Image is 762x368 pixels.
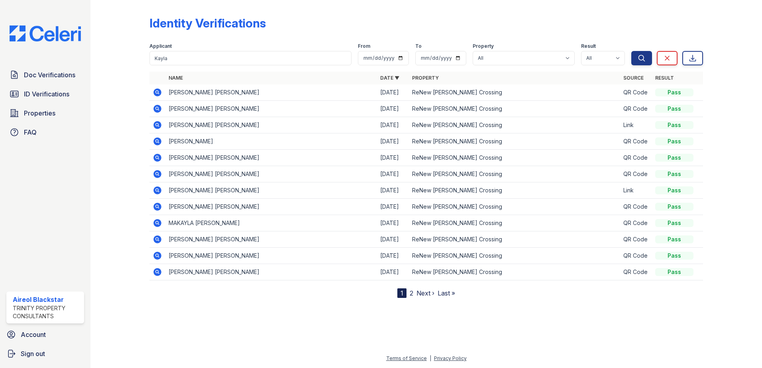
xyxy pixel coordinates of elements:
a: Privacy Policy [434,355,467,361]
span: Sign out [21,349,45,358]
span: FAQ [24,127,37,137]
a: Account [3,327,87,343]
td: [DATE] [377,166,409,182]
td: ReNew [PERSON_NAME] Crossing [409,248,621,264]
input: Search by name or phone number [149,51,352,65]
td: QR Code [620,264,652,280]
td: QR Code [620,166,652,182]
td: [PERSON_NAME] [PERSON_NAME] [165,101,377,117]
td: [DATE] [377,248,409,264]
label: To [415,43,422,49]
div: Aireol Blackstar [13,295,81,304]
td: MAKAYLA [PERSON_NAME] [165,215,377,231]
div: Pass [655,186,693,194]
td: QR Code [620,84,652,101]
td: [PERSON_NAME] [PERSON_NAME] [165,231,377,248]
label: Property [473,43,494,49]
div: Pass [655,137,693,145]
span: Account [21,330,46,339]
td: [PERSON_NAME] [PERSON_NAME] [165,166,377,182]
a: Name [169,75,183,81]
td: ReNew [PERSON_NAME] Crossing [409,231,621,248]
label: Result [581,43,596,49]
a: ID Verifications [6,86,84,102]
a: Result [655,75,674,81]
td: [DATE] [377,117,409,133]
td: QR Code [620,199,652,215]
td: ReNew [PERSON_NAME] Crossing [409,215,621,231]
td: [PERSON_NAME] [PERSON_NAME] [165,264,377,280]
td: [PERSON_NAME] [165,133,377,150]
a: 2 [410,289,413,297]
td: [DATE] [377,133,409,150]
td: [DATE] [377,84,409,101]
td: [DATE] [377,101,409,117]
td: QR Code [620,231,652,248]
td: [DATE] [377,182,409,199]
label: Applicant [149,43,172,49]
div: Pass [655,88,693,96]
a: FAQ [6,124,84,140]
a: Property [412,75,439,81]
a: Next › [416,289,434,297]
div: Pass [655,121,693,129]
a: Terms of Service [386,355,427,361]
div: Pass [655,154,693,162]
td: QR Code [620,215,652,231]
a: Doc Verifications [6,67,84,83]
td: ReNew [PERSON_NAME] Crossing [409,117,621,133]
td: [PERSON_NAME] [PERSON_NAME] [165,150,377,166]
div: Pass [655,235,693,243]
div: Pass [655,105,693,113]
td: [DATE] [377,264,409,280]
td: ReNew [PERSON_NAME] Crossing [409,101,621,117]
td: Link [620,117,652,133]
a: Properties [6,105,84,121]
td: QR Code [620,248,652,264]
td: ReNew [PERSON_NAME] Crossing [409,84,621,101]
td: [PERSON_NAME] [PERSON_NAME] [165,199,377,215]
div: 1 [397,288,407,298]
span: Doc Verifications [24,70,75,80]
span: Properties [24,108,55,118]
div: Identity Verifications [149,16,266,30]
label: From [358,43,370,49]
td: QR Code [620,101,652,117]
a: Sign out [3,346,87,362]
td: [PERSON_NAME] [PERSON_NAME] [165,182,377,199]
td: QR Code [620,150,652,166]
td: [PERSON_NAME] [PERSON_NAME] [165,248,377,264]
td: ReNew [PERSON_NAME] Crossing [409,166,621,182]
span: ID Verifications [24,89,69,99]
div: Trinity Property Consultants [13,304,81,320]
a: Source [623,75,644,81]
td: [PERSON_NAME] [PERSON_NAME] [165,84,377,101]
div: Pass [655,203,693,211]
td: [DATE] [377,150,409,166]
td: ReNew [PERSON_NAME] Crossing [409,133,621,150]
div: Pass [655,219,693,227]
div: Pass [655,170,693,178]
td: ReNew [PERSON_NAME] Crossing [409,264,621,280]
div: Pass [655,268,693,276]
td: ReNew [PERSON_NAME] Crossing [409,182,621,199]
img: CE_Logo_Blue-a8612792a0a2168367f1c8372b55b34899dd931a85d93a1a3d3e32e68fde9ad4.png [3,25,87,41]
td: ReNew [PERSON_NAME] Crossing [409,199,621,215]
div: | [430,355,431,361]
td: ReNew [PERSON_NAME] Crossing [409,150,621,166]
td: [PERSON_NAME] [PERSON_NAME] [165,117,377,133]
td: [DATE] [377,231,409,248]
a: Last » [438,289,455,297]
div: Pass [655,252,693,260]
a: Date ▼ [380,75,399,81]
td: [DATE] [377,199,409,215]
td: Link [620,182,652,199]
td: QR Code [620,133,652,150]
td: [DATE] [377,215,409,231]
